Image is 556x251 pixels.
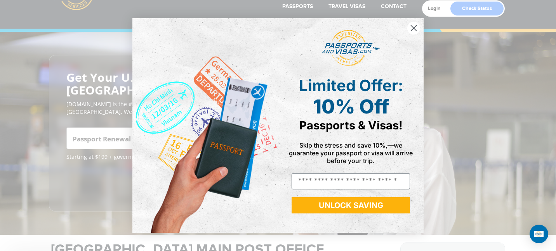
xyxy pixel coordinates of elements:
button: UNLOCK SAVING [292,197,410,213]
span: 10% Off [313,95,389,118]
img: passports and visas [322,30,380,66]
button: Close dialog [407,21,420,35]
div: Open Intercom Messenger [530,225,548,243]
span: Limited Offer: [299,76,403,95]
span: Passports & Visas! [299,119,403,132]
span: Skip the stress and save 10%,—we guarantee your passport or visa will arrive before your trip. [289,141,413,165]
img: de9cda0d-0715-46ca-9a25-073762a91ba7.png [132,18,278,232]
